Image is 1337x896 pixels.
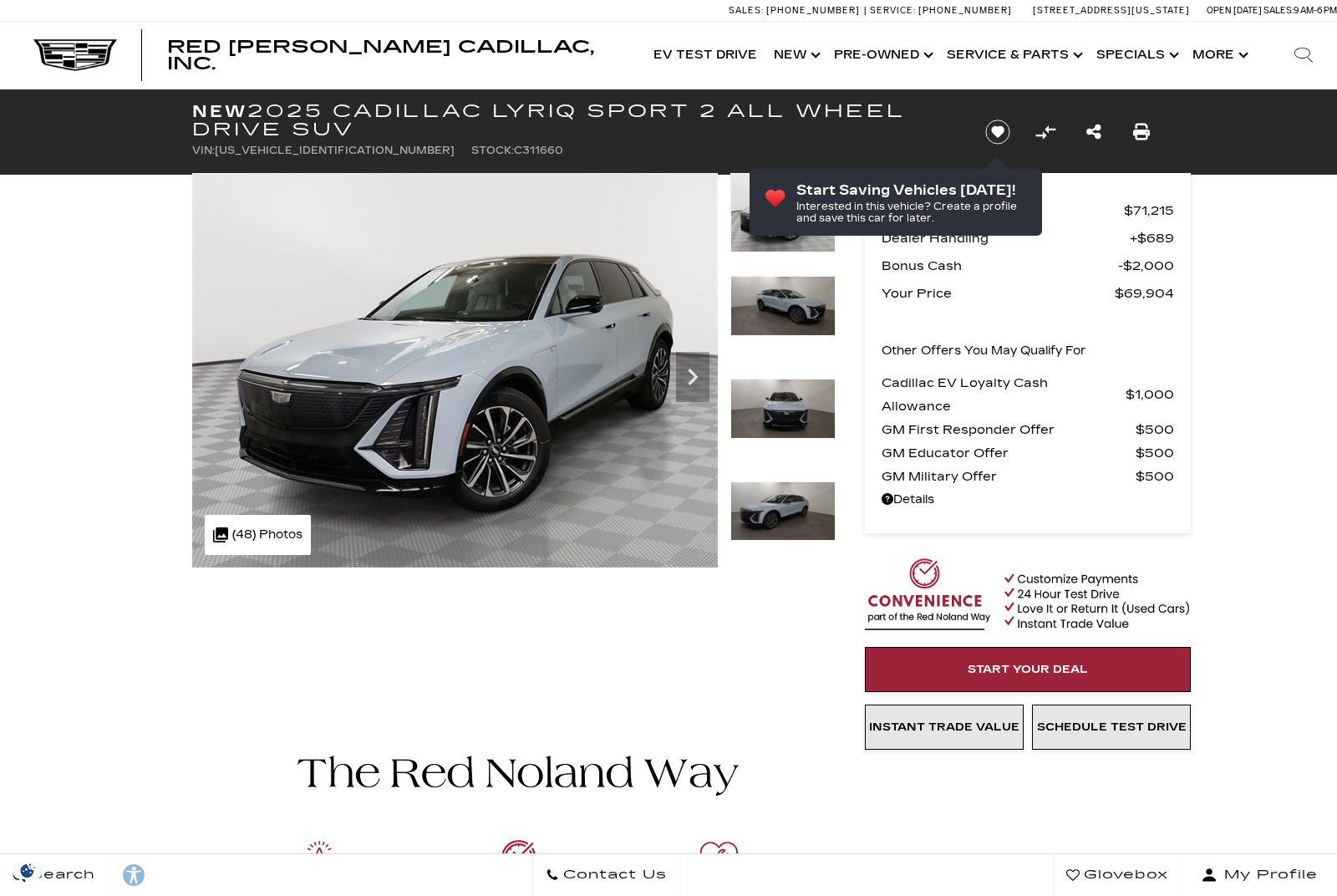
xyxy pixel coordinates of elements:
a: Details [882,488,1174,512]
a: Cadillac EV Loyalty Cash Allowance $1,000 [882,371,1174,418]
a: Print this New 2025 Cadillac LYRIQ Sport 2 All Wheel Drive SUV [1133,120,1150,144]
a: Service: [PHONE_NUMBER] [864,6,1016,15]
span: Glovebox [1080,863,1168,887]
span: $2,000 [1118,254,1174,277]
a: Share this New 2025 Cadillac LYRIQ Sport 2 All Wheel Drive SUV [1086,120,1101,144]
span: 9 AM-6 PM [1294,5,1337,16]
a: [STREET_ADDRESS][US_STATE] [1033,5,1190,16]
span: $69,904 [1115,282,1174,305]
img: New 2025 Nimbus Metallic Cadillac Sport 2 image 1 [730,173,836,252]
a: GM Military Offer $500 [882,465,1174,488]
a: GM First Responder Offer $500 [882,418,1174,441]
span: $689 [1130,227,1174,250]
span: My Profile [1218,863,1318,887]
span: Dealer Handling [882,227,1130,250]
button: Compare Vehicle [1033,120,1058,145]
span: [PHONE_NUMBER] [766,5,860,16]
strong: New [192,101,247,121]
span: Open [DATE] [1207,5,1262,16]
p: Other Offers You May Qualify For [882,339,1086,363]
span: Search [26,863,95,887]
a: New [765,22,826,89]
a: Sales: [PHONE_NUMBER] [729,6,864,15]
img: Opt-Out Icon [8,862,47,879]
span: Instant Trade Value [869,720,1019,734]
a: Pre-Owned [826,22,938,89]
img: New 2025 Nimbus Metallic Cadillac Sport 2 image 1 [192,173,718,568]
div: Next [676,352,709,402]
a: Glovebox [1053,854,1182,896]
span: Your Price [882,282,1115,305]
span: Sales: [1263,5,1294,16]
img: New 2025 Nimbus Metallic Cadillac Sport 2 image 3 [730,379,836,439]
div: (48) Photos [205,515,311,555]
span: $1,000 [1126,383,1174,406]
span: Stock: [471,145,514,156]
span: GM First Responder Offer [882,418,1136,441]
a: Start Your Deal [865,647,1191,692]
span: Schedule Test Drive [1037,720,1187,734]
a: Dealer Handling $689 [882,227,1174,250]
a: Contact Us [532,854,680,896]
a: Specials [1088,22,1184,89]
img: New 2025 Nimbus Metallic Cadillac Sport 2 image 2 [730,276,836,336]
span: [PHONE_NUMBER] [918,5,1012,16]
a: Bonus Cash $2,000 [882,254,1174,277]
a: EV Test Drive [645,22,765,89]
span: Sales: [729,5,764,16]
iframe: Watch videos, learn about new EV models, and find the right one for you! [192,568,836,693]
a: Schedule Test Drive [1032,705,1191,750]
span: $71,215 [1124,199,1174,222]
span: $500 [1136,441,1174,465]
button: Save vehicle [979,119,1016,145]
a: Service & Parts [938,22,1088,89]
button: More [1184,22,1253,89]
a: Instant Trade Value [865,705,1024,750]
span: Red [PERSON_NAME] Cadillac, Inc. [167,37,594,74]
a: Your Price $69,904 [882,282,1174,305]
span: GM Educator Offer [882,441,1136,465]
button: Open user profile menu [1182,854,1337,896]
span: GM Military Offer [882,465,1136,488]
img: New 2025 Nimbus Metallic Cadillac Sport 2 image 4 [730,481,836,542]
span: Cadillac EV Loyalty Cash Allowance [882,371,1126,418]
span: Service: [870,5,916,16]
span: MSRP [882,199,1124,222]
a: Red [PERSON_NAME] Cadillac, Inc. [167,38,628,72]
h1: 2025 Cadillac LYRIQ Sport 2 All Wheel Drive SUV [192,102,957,139]
span: Contact Us [559,863,667,887]
span: $500 [1136,465,1174,488]
section: Click to Open Cookie Consent Modal [8,862,47,879]
span: Start Your Deal [968,663,1088,676]
a: GM Educator Offer $500 [882,441,1174,465]
span: Bonus Cash [882,254,1118,277]
img: Cadillac Dark Logo with Cadillac White Text [33,39,117,71]
span: [US_VEHICLE_IDENTIFICATION_NUMBER] [215,145,455,156]
span: VIN: [192,145,215,156]
a: MSRP $71,215 [882,199,1174,222]
span: $500 [1136,418,1174,441]
span: C311660 [514,145,563,156]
